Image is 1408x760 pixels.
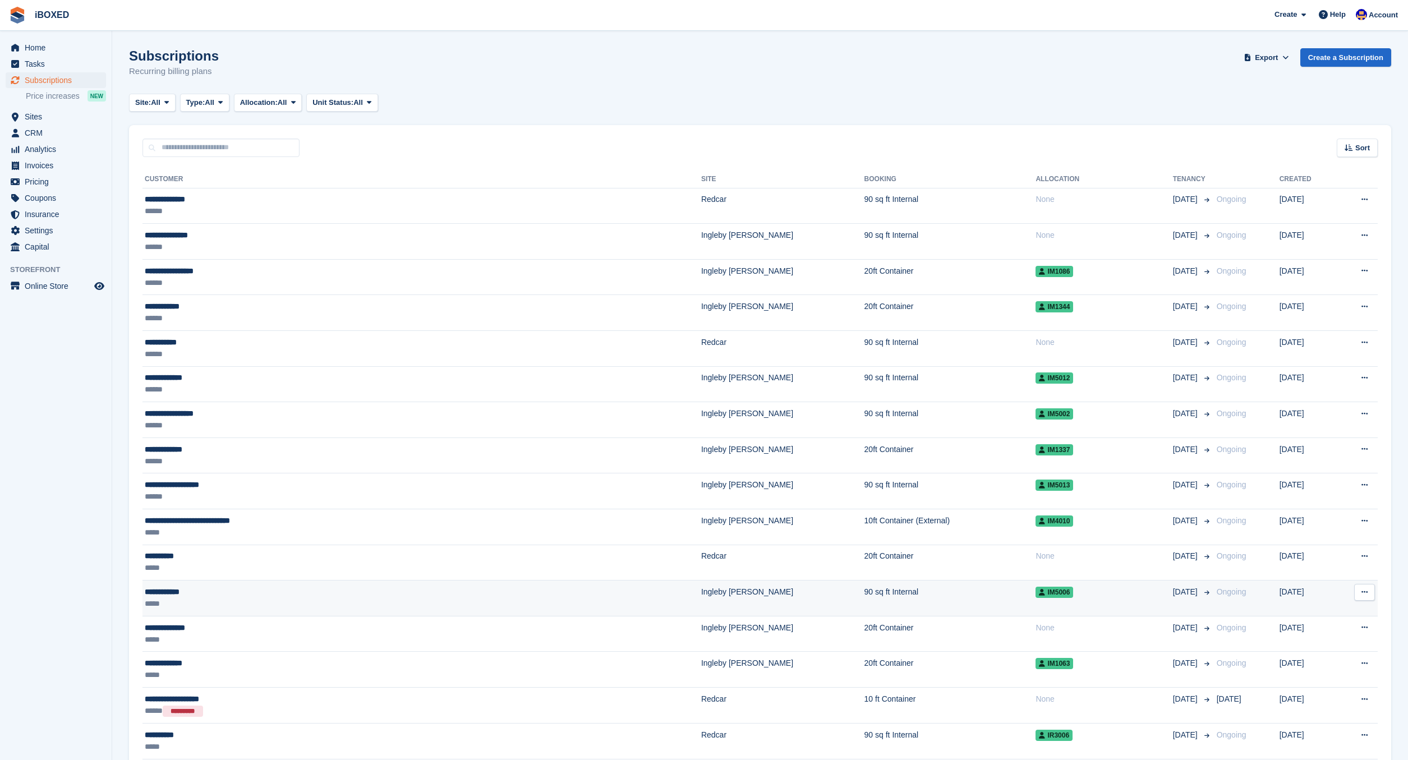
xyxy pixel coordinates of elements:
[1173,229,1200,241] span: [DATE]
[1217,480,1246,489] span: Ongoing
[1217,658,1246,667] span: Ongoing
[1280,688,1336,724] td: [DATE]
[1173,622,1200,634] span: [DATE]
[10,264,112,275] span: Storefront
[1173,444,1200,455] span: [DATE]
[1173,408,1200,420] span: [DATE]
[864,331,1036,367] td: 90 sq ft Internal
[864,652,1036,688] td: 20ft Container
[1173,729,1200,741] span: [DATE]
[1217,587,1246,596] span: Ongoing
[701,652,864,688] td: Ingleby [PERSON_NAME]
[25,190,92,206] span: Coupons
[1173,479,1200,491] span: [DATE]
[864,473,1036,509] td: 90 sq ft Internal
[6,278,106,294] a: menu
[6,190,106,206] a: menu
[864,581,1036,616] td: 90 sq ft Internal
[1217,623,1246,632] span: Ongoing
[9,7,26,24] img: stora-icon-8386f47178a22dfd0bd8f6a31ec36ba5ce8667c1dd55bd0f319d3a0aa187defe.svg
[1036,587,1073,598] span: IM5006
[1173,265,1200,277] span: [DATE]
[1217,551,1246,560] span: Ongoing
[864,724,1036,759] td: 90 sq ft Internal
[1280,171,1336,188] th: Created
[1369,10,1398,21] span: Account
[1036,337,1172,348] div: None
[1280,437,1336,473] td: [DATE]
[1355,142,1370,154] span: Sort
[306,94,378,112] button: Unit Status: All
[701,331,864,367] td: Redcar
[6,206,106,222] a: menu
[701,171,864,188] th: Site
[1173,301,1200,312] span: [DATE]
[186,97,205,108] span: Type:
[1036,480,1073,491] span: IM5013
[25,174,92,190] span: Pricing
[701,724,864,759] td: Redcar
[6,72,106,88] a: menu
[1280,724,1336,759] td: [DATE]
[864,171,1036,188] th: Booking
[25,109,92,125] span: Sites
[1280,259,1336,295] td: [DATE]
[1036,171,1172,188] th: Allocation
[864,188,1036,224] td: 90 sq ft Internal
[25,56,92,72] span: Tasks
[1036,301,1073,312] span: IM1344
[6,56,106,72] a: menu
[1280,473,1336,509] td: [DATE]
[1217,338,1246,347] span: Ongoing
[701,509,864,545] td: Ingleby [PERSON_NAME]
[1173,515,1200,527] span: [DATE]
[25,141,92,157] span: Analytics
[1036,550,1172,562] div: None
[1036,444,1073,455] span: IM1337
[6,239,106,255] a: menu
[129,48,219,63] h1: Subscriptions
[1280,402,1336,438] td: [DATE]
[1036,372,1073,384] span: IM5012
[864,509,1036,545] td: 10ft Container (External)
[88,90,106,102] div: NEW
[701,437,864,473] td: Ingleby [PERSON_NAME]
[701,581,864,616] td: Ingleby [PERSON_NAME]
[864,295,1036,331] td: 20ft Container
[701,616,864,652] td: Ingleby [PERSON_NAME]
[1280,188,1336,224] td: [DATE]
[1217,730,1246,739] span: Ongoing
[701,473,864,509] td: Ingleby [PERSON_NAME]
[1255,52,1278,63] span: Export
[701,259,864,295] td: Ingleby [PERSON_NAME]
[864,224,1036,260] td: 90 sq ft Internal
[25,223,92,238] span: Settings
[1173,693,1200,705] span: [DATE]
[6,40,106,56] a: menu
[1280,366,1336,402] td: [DATE]
[6,141,106,157] a: menu
[1280,581,1336,616] td: [DATE]
[1036,693,1172,705] div: None
[1217,195,1246,204] span: Ongoing
[1173,194,1200,205] span: [DATE]
[26,91,80,102] span: Price increases
[864,402,1036,438] td: 90 sq ft Internal
[1036,658,1073,669] span: IM1063
[1280,331,1336,367] td: [DATE]
[1217,694,1241,703] span: [DATE]
[6,223,106,238] a: menu
[1280,545,1336,581] td: [DATE]
[234,94,302,112] button: Allocation: All
[1173,171,1212,188] th: Tenancy
[701,295,864,331] td: Ingleby [PERSON_NAME]
[6,158,106,173] a: menu
[1217,373,1246,382] span: Ongoing
[701,545,864,581] td: Redcar
[1036,408,1073,420] span: IM5002
[312,97,353,108] span: Unit Status:
[1280,224,1336,260] td: [DATE]
[1217,445,1246,454] span: Ongoing
[278,97,287,108] span: All
[1217,231,1246,239] span: Ongoing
